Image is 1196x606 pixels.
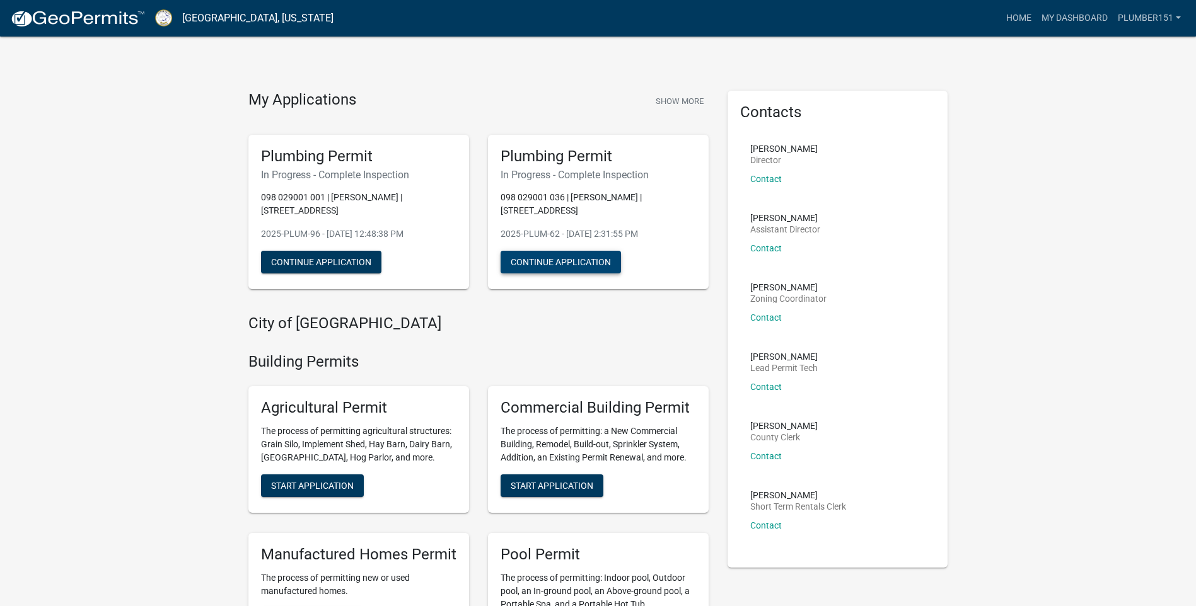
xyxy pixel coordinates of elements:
[261,227,456,241] p: 2025-PLUM-96 - [DATE] 12:48:38 PM
[750,451,782,461] a: Contact
[511,480,593,490] span: Start Application
[750,352,818,361] p: [PERSON_NAME]
[501,147,696,166] h5: Plumbing Permit
[750,225,820,234] p: Assistant Director
[261,571,456,598] p: The process of permitting new or used manufactured homes.
[248,314,709,333] h4: City of [GEOGRAPHIC_DATA]
[182,8,334,29] a: [GEOGRAPHIC_DATA], [US_STATE]
[501,425,696,464] p: The process of permitting: a New Commercial Building, Remodel, Build-out, Sprinkler System, Addit...
[750,491,846,500] p: [PERSON_NAME]
[750,312,782,323] a: Contact
[271,480,354,490] span: Start Application
[651,91,709,111] button: Show More
[750,214,820,222] p: [PERSON_NAME]
[750,433,818,442] p: County Clerk
[261,147,456,166] h5: Plumbing Permit
[750,421,818,430] p: [PERSON_NAME]
[261,191,456,217] p: 098 029001 001 | [PERSON_NAME] | [STREET_ADDRESS]
[750,502,846,511] p: Short Term Rentals Clerk
[750,382,782,392] a: Contact
[1001,6,1036,30] a: Home
[501,474,603,497] button: Start Application
[501,169,696,181] h6: In Progress - Complete Inspection
[1036,6,1113,30] a: My Dashboard
[261,169,456,181] h6: In Progress - Complete Inspection
[750,174,782,184] a: Contact
[248,353,709,371] h4: Building Permits
[261,251,381,273] button: Continue Application
[750,156,818,164] p: Director
[501,227,696,241] p: 2025-PLUM-62 - [DATE] 2:31:55 PM
[155,9,172,26] img: Putnam County, Georgia
[1113,6,1186,30] a: Plumber151
[750,243,782,253] a: Contact
[750,294,827,303] p: Zoning Coordinator
[261,399,456,417] h5: Agricultural Permit
[501,546,696,564] h5: Pool Permit
[501,191,696,217] p: 098 029001 036 | [PERSON_NAME] | [STREET_ADDRESS]
[750,363,818,372] p: Lead Permit Tech
[740,103,936,122] h5: Contacts
[501,399,696,417] h5: Commercial Building Permit
[750,520,782,530] a: Contact
[248,91,356,110] h4: My Applications
[501,251,621,273] button: Continue Application
[750,283,827,292] p: [PERSON_NAME]
[750,144,818,153] p: [PERSON_NAME]
[261,425,456,464] p: The process of permitting agricultural structures: Grain Silo, Implement Shed, Hay Barn, Dairy Ba...
[261,546,456,564] h5: Manufactured Homes Permit
[261,474,364,497] button: Start Application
